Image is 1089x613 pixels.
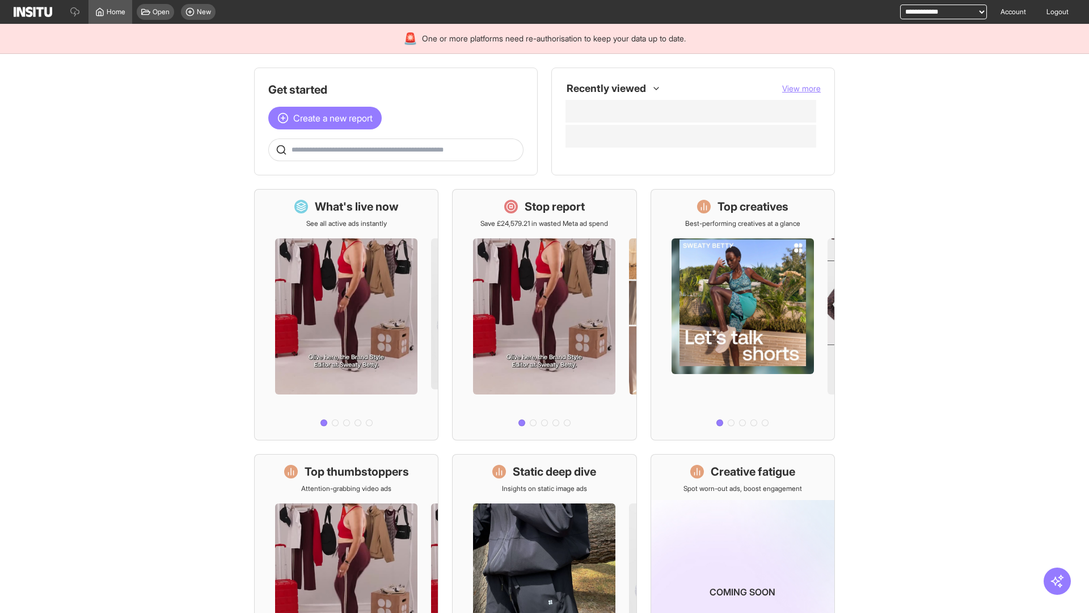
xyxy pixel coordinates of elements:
[782,83,821,94] button: View more
[717,199,788,215] h1: Top creatives
[525,199,585,215] h1: Stop report
[293,111,373,125] span: Create a new report
[315,199,399,215] h1: What's live now
[513,464,596,480] h1: Static deep dive
[480,219,608,228] p: Save £24,579.21 in wasted Meta ad spend
[268,107,382,129] button: Create a new report
[452,189,636,440] a: Stop reportSave £24,579.21 in wasted Meta ad spend
[14,7,52,17] img: Logo
[268,82,524,98] h1: Get started
[107,7,125,16] span: Home
[197,7,211,16] span: New
[153,7,170,16] span: Open
[403,31,417,47] div: 🚨
[306,219,387,228] p: See all active ads instantly
[422,33,686,44] span: One or more platforms need re-authorisation to keep your data up to date.
[685,219,800,228] p: Best-performing creatives at a glance
[502,484,587,493] p: Insights on static image ads
[301,484,391,493] p: Attention-grabbing video ads
[305,464,409,480] h1: Top thumbstoppers
[651,189,835,440] a: Top creativesBest-performing creatives at a glance
[782,83,821,93] span: View more
[254,189,438,440] a: What's live nowSee all active ads instantly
